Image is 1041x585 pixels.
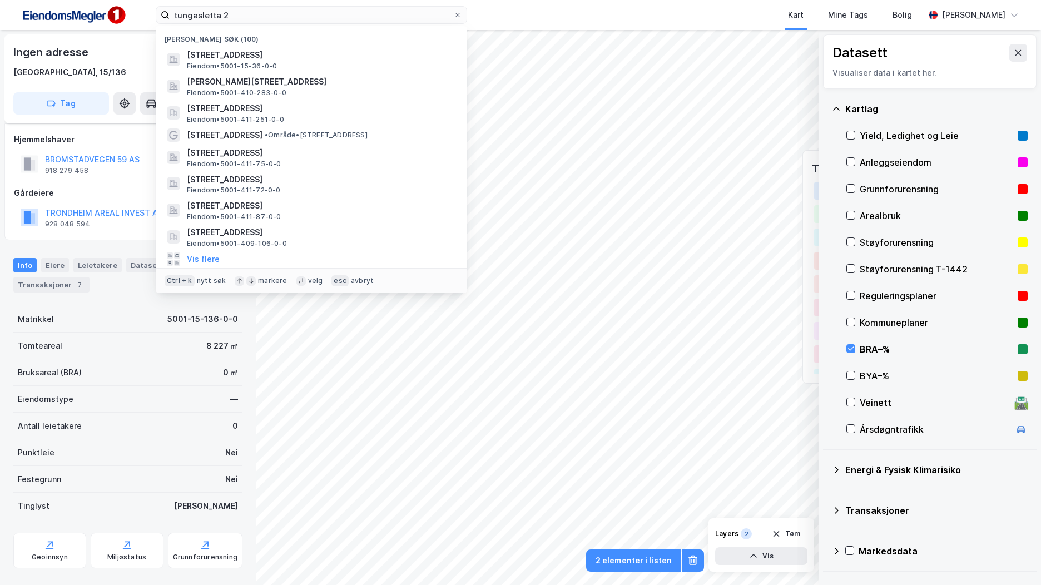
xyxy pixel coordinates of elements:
span: Eiendom • 5001-410-283-0-0 [187,88,286,97]
span: • [265,131,268,139]
div: BRA–% [860,343,1013,356]
div: Nei [225,473,238,486]
div: Mine Tags [828,8,868,22]
div: 5001-15-136-0-0 [167,313,238,326]
span: [STREET_ADDRESS] [187,102,454,115]
div: 918 279 458 [45,166,88,175]
div: Visualiser data i kartet her. [832,66,1027,80]
div: Datasett [126,258,168,272]
div: Veinett [860,396,1010,409]
img: F4PB6Px+NJ5v8B7XTbfpPpyloAAAAASUVORK5CYII= [18,3,129,28]
div: Nei [225,446,238,459]
span: Eiendom • 5001-411-87-0-0 [187,212,281,221]
span: [STREET_ADDRESS] [187,128,262,142]
input: Søk på adresse, matrikkel, gårdeiere, leietakere eller personer [170,7,453,23]
span: [STREET_ADDRESS] [187,226,454,239]
div: — [230,393,238,406]
div: [GEOGRAPHIC_DATA], 15/136 [13,66,126,79]
div: Gårdeiere [14,186,242,200]
div: Bruksareal (BRA) [18,366,82,379]
div: Info [13,258,37,272]
span: Eiendom • 5001-411-75-0-0 [187,160,281,168]
button: Tøm [765,525,807,543]
div: Støyforurensning T-1442 [860,262,1013,276]
div: Kontrollprogram for chat [985,532,1041,585]
div: Datasett [832,44,888,62]
button: Vis flere [187,252,220,266]
div: Leietakere [73,258,122,272]
div: Kartlag [845,102,1028,116]
div: Geoinnsyn [32,553,68,562]
div: Ingen adresse [13,43,90,61]
button: Vis [715,547,807,565]
div: Reguleringsplaner [860,289,1013,303]
button: 2 elementer i listen [586,549,681,572]
div: Energi & Fysisk Klimarisiko [845,463,1028,477]
div: Layers [715,529,738,538]
span: Område • [STREET_ADDRESS] [265,131,368,140]
div: Grunnforurensning [173,553,237,562]
span: [STREET_ADDRESS] [187,146,454,160]
div: nytt søk [197,276,226,285]
div: esc [331,275,349,286]
div: Markedsdata [859,544,1028,558]
span: [STREET_ADDRESS] [187,48,454,62]
div: 928 048 594 [45,220,90,229]
span: Eiendom • 5001-411-72-0-0 [187,186,281,195]
div: 2 [741,528,752,539]
span: [STREET_ADDRESS] [187,199,454,212]
div: Bolig [893,8,912,22]
div: Matrikkel [18,313,54,326]
span: Eiendom • 5001-411-251-0-0 [187,115,284,124]
div: avbryt [351,276,374,285]
div: Tomteareal [18,339,62,353]
div: Transaksjoner [13,277,90,292]
div: velg [308,276,323,285]
div: 🛣️ [1014,395,1029,410]
div: Årsdøgntrafikk [860,423,1010,436]
button: Tag [13,92,109,115]
span: [STREET_ADDRESS] [187,173,454,186]
div: Yield, Ledighet og Leie [860,129,1013,142]
div: [PERSON_NAME] [942,8,1005,22]
div: 7 [74,279,85,290]
div: Arealbruk [860,209,1013,222]
div: [PERSON_NAME] søk (100) [156,26,467,46]
div: 8 227 ㎡ [206,339,238,353]
div: Transaksjoner [845,504,1028,517]
div: Antall leietakere [18,419,82,433]
div: [PERSON_NAME] [174,499,238,513]
div: Hjemmelshaver [14,133,242,146]
div: Eiendomstype [18,393,73,406]
div: 0 [232,419,238,433]
div: 0 ㎡ [223,366,238,379]
div: markere [258,276,287,285]
div: Anleggseiendom [860,156,1013,169]
div: Eiere [41,258,69,272]
div: Ctrl + k [165,275,195,286]
iframe: Chat Widget [985,532,1041,585]
div: Kart [788,8,804,22]
div: BYA–% [860,369,1013,383]
span: [PERSON_NAME][STREET_ADDRESS] [187,75,454,88]
div: Tags [812,160,839,177]
div: Grunnforurensning [860,182,1013,196]
div: Miljøstatus [107,553,146,562]
div: Festegrunn [18,473,61,486]
span: Eiendom • 5001-15-36-0-0 [187,62,277,71]
div: Støyforurensning [860,236,1013,249]
div: Tinglyst [18,499,49,513]
div: Kommuneplaner [860,316,1013,329]
div: Punktleie [18,446,54,459]
span: Eiendom • 5001-409-106-0-0 [187,239,287,248]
